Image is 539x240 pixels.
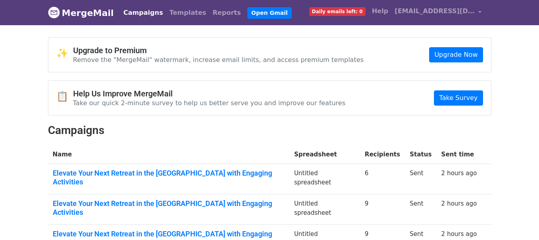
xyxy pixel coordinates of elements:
a: Upgrade Now [429,47,483,62]
a: Templates [166,5,209,21]
th: Recipients [360,145,405,164]
a: Campaigns [120,5,166,21]
td: Sent [405,164,436,194]
a: Open Gmail [247,7,292,19]
th: Spreadsheet [289,145,360,164]
a: 2 hours ago [441,230,477,238]
a: MergeMail [48,4,114,21]
td: 6 [360,164,405,194]
a: 2 hours ago [441,170,477,177]
a: Help [369,3,392,19]
span: [EMAIL_ADDRESS][DOMAIN_NAME] [395,6,475,16]
a: Reports [209,5,244,21]
h4: Help Us Improve MergeMail [73,89,346,98]
a: Elevate Your Next Retreat in the [GEOGRAPHIC_DATA] with Engaging Activities [53,169,285,186]
a: Elevate Your Next Retreat in the [GEOGRAPHIC_DATA] with Engaging Activities [53,199,285,216]
img: MergeMail logo [48,6,60,18]
th: Status [405,145,436,164]
th: Sent time [436,145,481,164]
span: Daily emails left: 0 [309,7,366,16]
th: Name [48,145,290,164]
p: Remove the "MergeMail" watermark, increase email limits, and access premium templates [73,56,364,64]
a: [EMAIL_ADDRESS][DOMAIN_NAME] [392,3,485,22]
h4: Upgrade to Premium [73,46,364,55]
a: Take Survey [434,90,483,106]
span: 📋 [56,91,73,102]
td: Sent [405,194,436,225]
a: 2 hours ago [441,200,477,207]
td: Untitled spreadsheet [289,164,360,194]
a: Daily emails left: 0 [306,3,369,19]
td: 9 [360,194,405,225]
h2: Campaigns [48,124,491,137]
span: ✨ [56,48,73,59]
td: Untitled spreadsheet [289,194,360,225]
p: Take our quick 2-minute survey to help us better serve you and improve our features [73,99,346,107]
